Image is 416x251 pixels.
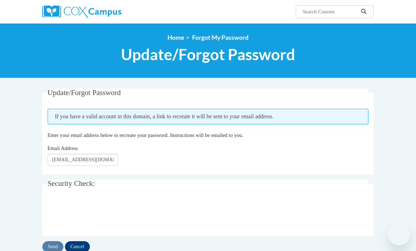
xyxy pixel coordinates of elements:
[48,179,95,188] span: Security Check:
[48,200,155,227] iframe: reCAPTCHA
[42,5,121,18] img: Cox Campus
[42,5,146,18] a: Cox Campus
[302,7,359,16] input: Search Courses
[167,34,184,41] a: Home
[48,88,121,97] span: Update/Forgot Password
[48,109,369,124] span: If you have a valid account in this domain, a link to recreate it will be sent to your email addr...
[359,7,369,16] button: Search
[121,45,295,64] span: Update/Forgot Password
[48,154,118,166] input: Email
[192,34,249,41] span: Forgot My Password
[48,132,243,138] span: Enter your email address below to recreate your password. Instructions will be emailed to you.
[48,145,78,151] span: Email Address
[388,223,410,245] iframe: Button to launch messaging window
